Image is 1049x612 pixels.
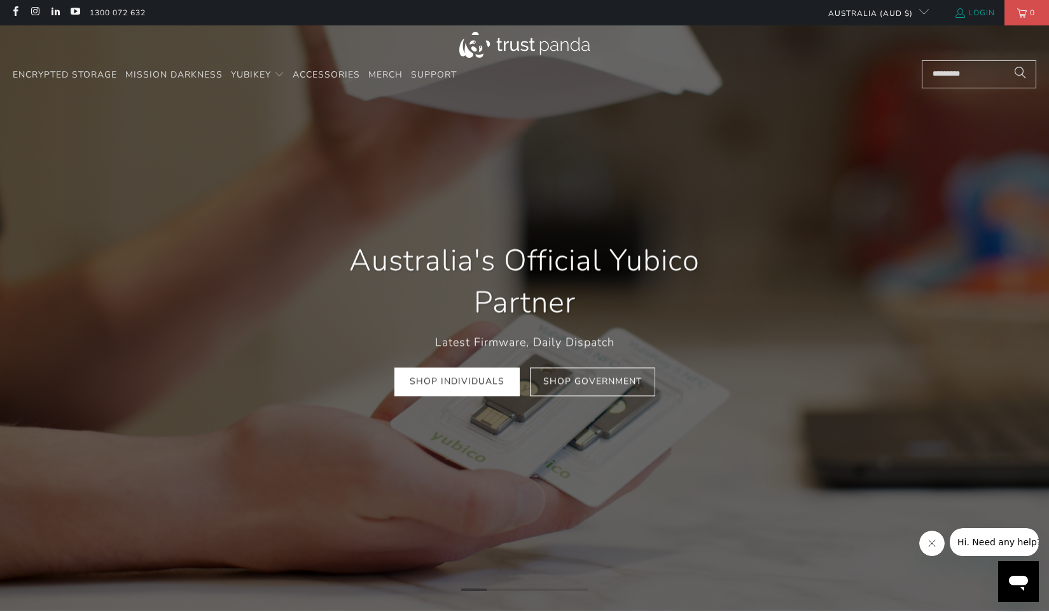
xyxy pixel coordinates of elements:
[13,69,117,81] span: Encrypted Storage
[125,69,223,81] span: Mission Darkness
[950,528,1039,556] iframe: Message from company
[461,588,487,591] li: Page dot 1
[29,8,40,18] a: Trust Panda Australia on Instagram
[954,6,995,20] a: Login
[315,240,735,324] h1: Australia's Official Yubico Partner
[459,32,590,58] img: Trust Panda Australia
[13,60,117,90] a: Encrypted Storage
[563,588,588,591] li: Page dot 5
[13,60,457,90] nav: Translation missing: en.navigation.header.main_nav
[998,561,1039,602] iframe: Button to launch messaging window
[487,588,512,591] li: Page dot 2
[919,531,945,556] iframe: Close message
[10,8,20,18] a: Trust Panda Australia on Facebook
[368,60,403,90] a: Merch
[50,8,60,18] a: Trust Panda Australia on LinkedIn
[411,60,457,90] a: Support
[231,60,284,90] summary: YubiKey
[530,367,655,396] a: Shop Government
[411,69,457,81] span: Support
[315,333,735,351] p: Latest Firmware, Daily Dispatch
[394,367,520,396] a: Shop Individuals
[125,60,223,90] a: Mission Darkness
[90,6,146,20] a: 1300 072 632
[293,60,360,90] a: Accessories
[231,69,271,81] span: YubiKey
[368,69,403,81] span: Merch
[1004,60,1036,88] button: Search
[538,588,563,591] li: Page dot 4
[293,69,360,81] span: Accessories
[69,8,80,18] a: Trust Panda Australia on YouTube
[8,9,92,19] span: Hi. Need any help?
[922,60,1036,88] input: Search...
[512,588,538,591] li: Page dot 3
